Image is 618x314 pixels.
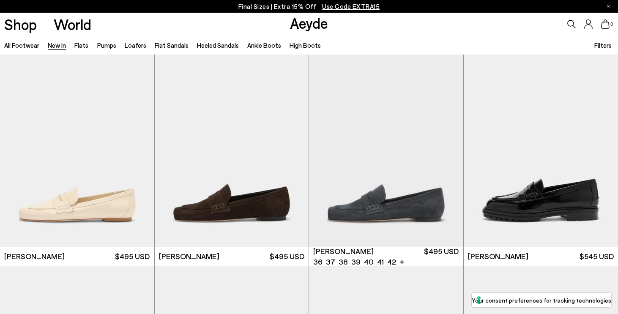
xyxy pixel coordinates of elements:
[115,251,150,262] span: $495 USD
[125,41,146,49] a: Loafers
[290,41,321,49] a: High Boots
[377,257,384,267] li: 41
[97,41,116,49] a: Pumps
[610,22,614,27] span: 0
[309,53,463,247] div: 1 / 6
[155,247,309,266] a: [PERSON_NAME] $495 USD
[309,53,463,247] img: Lana Suede Loafers
[159,251,219,262] span: [PERSON_NAME]
[197,41,239,49] a: Heeled Sandals
[4,41,39,49] a: All Footwear
[155,41,189,49] a: Flat Sandals
[468,251,528,262] span: [PERSON_NAME]
[580,251,614,262] span: $545 USD
[364,257,374,267] li: 40
[594,41,612,49] span: Filters
[339,257,348,267] li: 38
[4,251,65,262] span: [PERSON_NAME]
[290,14,328,32] a: Aeyde
[74,41,88,49] a: Flats
[313,257,323,267] li: 36
[313,257,394,267] ul: variant
[270,251,304,262] span: $495 USD
[601,19,610,29] a: 0
[424,246,459,267] span: $495 USD
[309,53,463,247] a: Next slide Previous slide
[247,41,281,49] a: Ankle Boots
[472,293,611,307] button: Your consent preferences for tracking technologies
[238,1,380,12] p: Final Sizes | Extra 15% Off
[322,3,380,10] span: Navigate to /collections/ss25-final-sizes
[309,247,463,266] a: [PERSON_NAME] 36 37 38 39 40 41 42 + $495 USD
[387,257,396,267] li: 42
[326,257,335,267] li: 37
[351,257,361,267] li: 39
[472,296,611,305] label: Your consent preferences for tracking technologies
[155,53,309,247] img: Lana Suede Loafers
[48,41,66,49] a: New In
[399,256,404,267] li: +
[313,246,374,257] span: [PERSON_NAME]
[4,17,37,32] a: Shop
[54,17,91,32] a: World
